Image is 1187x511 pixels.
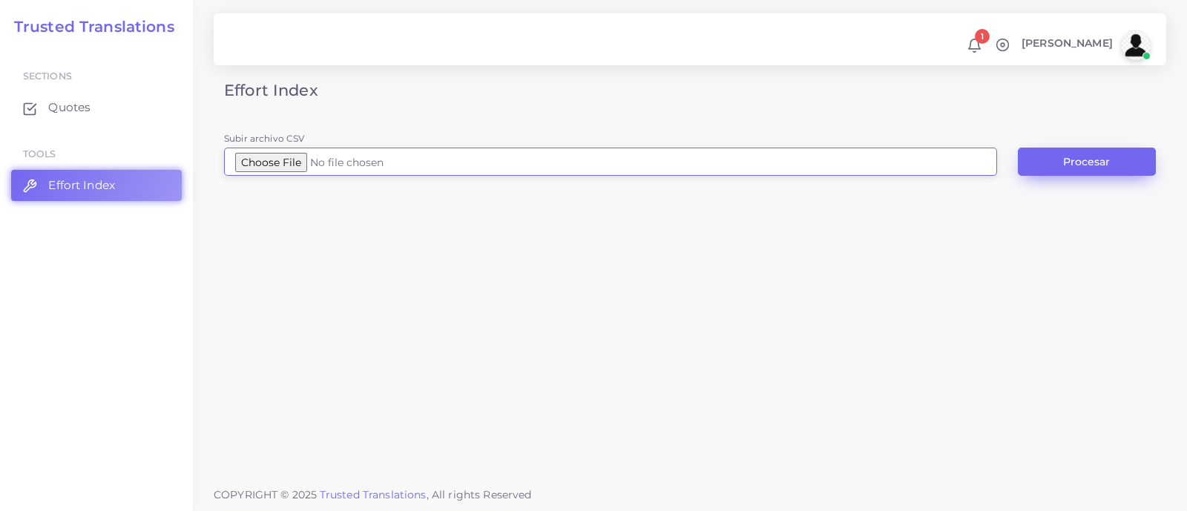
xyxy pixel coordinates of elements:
a: Trusted Translations [320,488,427,501]
h3: Effort Index [224,81,1156,99]
img: avatar [1121,30,1151,60]
span: Quotes [48,99,91,116]
a: Trusted Translations [4,18,174,36]
a: [PERSON_NAME]avatar [1014,30,1156,60]
a: Effort Index [11,170,182,201]
span: Sections [23,70,72,82]
span: Tools [23,148,56,159]
span: Effort Index [48,177,115,194]
a: 1 [961,37,987,53]
span: COPYRIGHT © 2025 [214,487,532,503]
label: Subir archivo CSV [224,132,304,145]
button: Procesar [1018,148,1156,176]
a: Quotes [11,92,182,123]
span: , All rights Reserved [427,487,532,503]
span: [PERSON_NAME] [1022,38,1113,48]
span: 1 [975,29,990,44]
